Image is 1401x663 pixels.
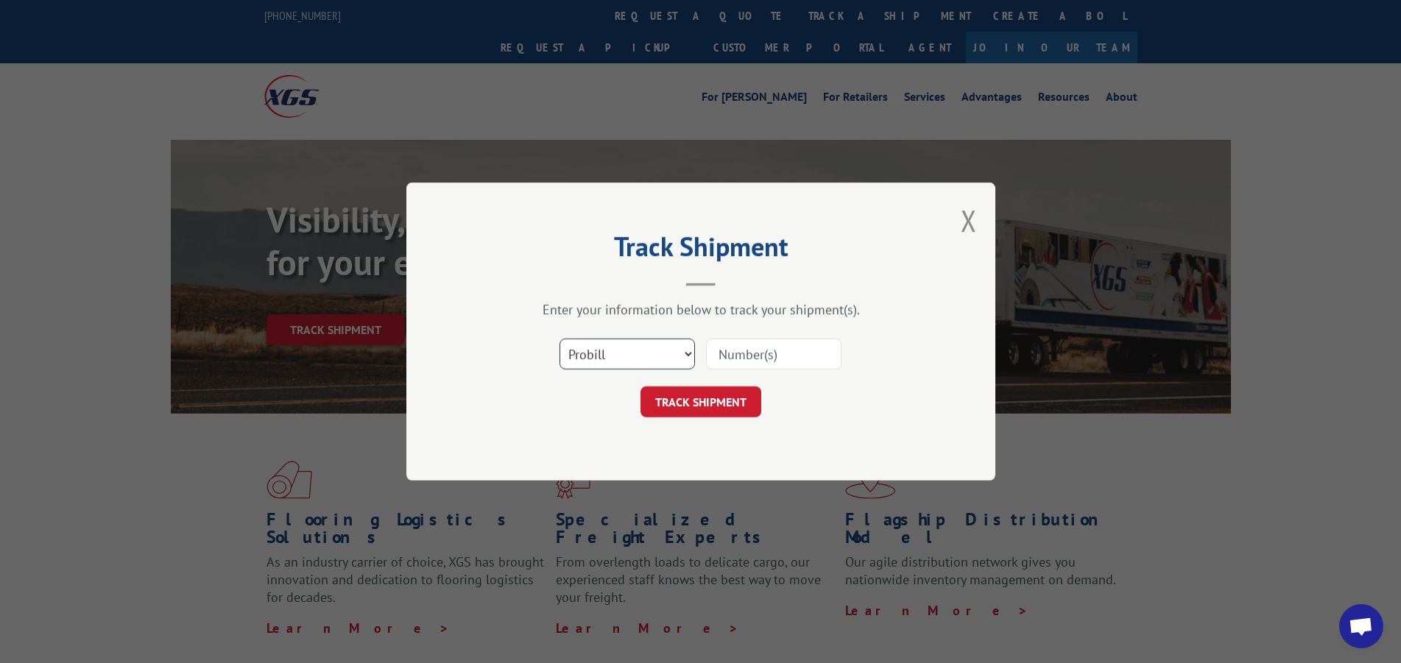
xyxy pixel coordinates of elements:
[480,236,922,264] h2: Track Shipment
[706,338,841,369] input: Number(s)
[1339,604,1383,648] div: Open chat
[961,201,977,240] button: Close modal
[640,386,761,417] button: TRACK SHIPMENT
[480,301,922,318] div: Enter your information below to track your shipment(s).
